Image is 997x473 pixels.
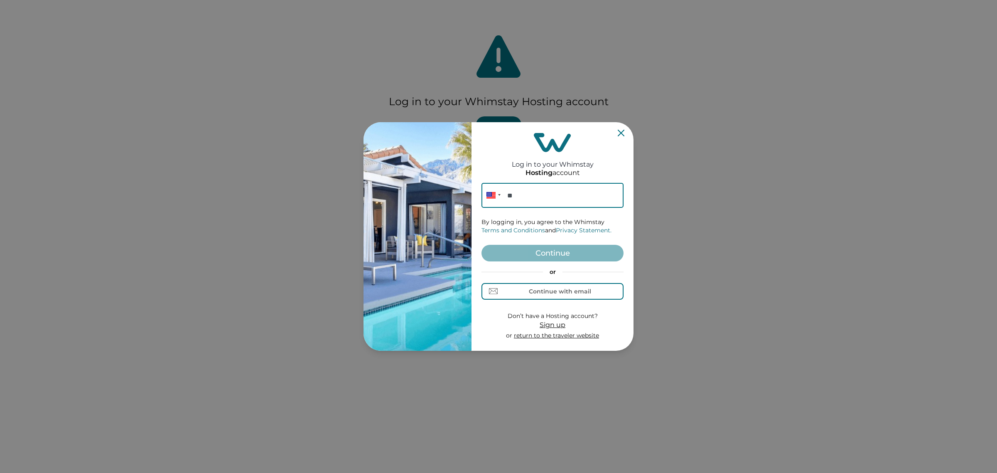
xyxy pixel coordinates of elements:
h2: Log in to your Whimstay [512,152,594,168]
p: By logging in, you agree to the Whimstay and [481,218,624,234]
p: or [506,332,599,340]
a: Terms and Conditions [481,227,545,234]
img: login-logo [534,133,571,152]
button: Continue [481,245,624,261]
div: Continue with email [529,288,591,295]
a: Privacy Statement. [556,227,611,234]
div: United States: + 1 [481,183,503,208]
img: auth-banner [363,122,471,351]
p: account [526,169,580,177]
p: Don’t have a Hosting account? [506,312,599,320]
p: or [481,268,624,276]
span: Sign up [540,321,565,329]
button: Close [618,130,624,136]
p: Hosting [526,169,553,177]
button: Continue with email [481,283,624,300]
a: return to the traveler website [514,332,599,339]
